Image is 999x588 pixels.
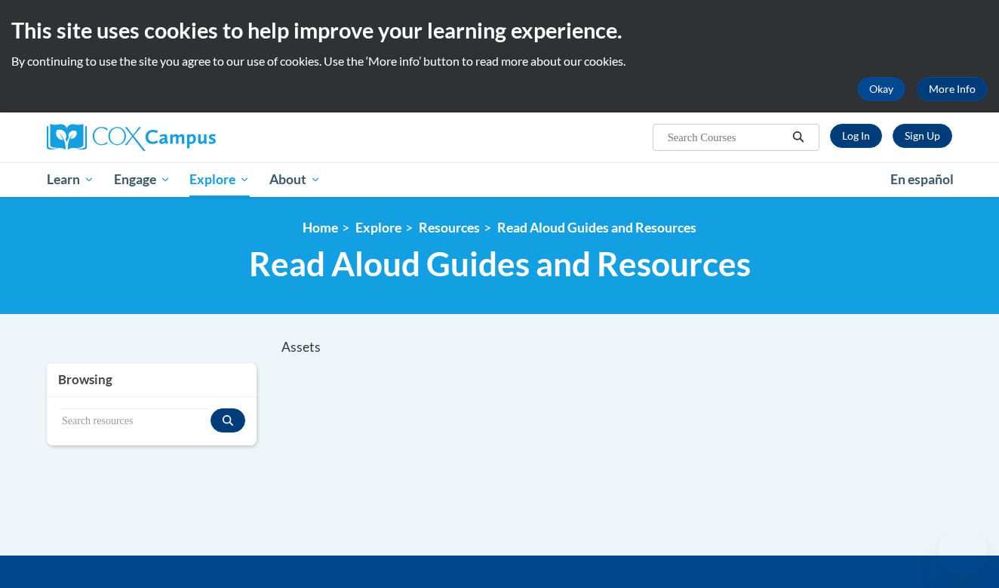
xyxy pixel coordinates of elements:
iframe: Button to launch messaging window [939,528,987,576]
input: Search resources [58,408,211,434]
a: Register [893,124,952,148]
a: Log In [830,124,882,148]
div: Main menu [24,162,975,197]
span: Read Aloud Guides and Resources [249,244,751,284]
h2: This site uses cookies to help improve your learning experience. [11,15,988,45]
a: Explore [355,220,401,236]
img: Cox Campus [47,124,216,151]
a: More Info [917,77,988,101]
a: Explore [180,162,260,197]
span: Assets [281,339,321,355]
a: About [260,162,330,197]
button: Okay [857,77,905,101]
a: Learn [37,162,104,197]
a: Resources [419,220,480,236]
input: Search Courses [666,128,787,146]
button: Search resources [211,408,245,433]
a: Home [303,220,338,236]
a: Cox Campus [47,124,334,151]
a: En español [881,164,964,195]
span: En español [890,171,954,187]
a: Read Aloud Guides and Resources [497,220,696,236]
p: By continuing to use the site you agree to our use of cookies. Use the ‘More info’ button to read... [11,53,988,69]
span: Engage [114,171,171,189]
span: Learn [47,171,94,189]
button: Search [787,128,810,146]
a: Engage [104,162,180,197]
span: Explore [189,171,250,189]
h3: Browsing [58,371,245,389]
span: About [269,171,321,189]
